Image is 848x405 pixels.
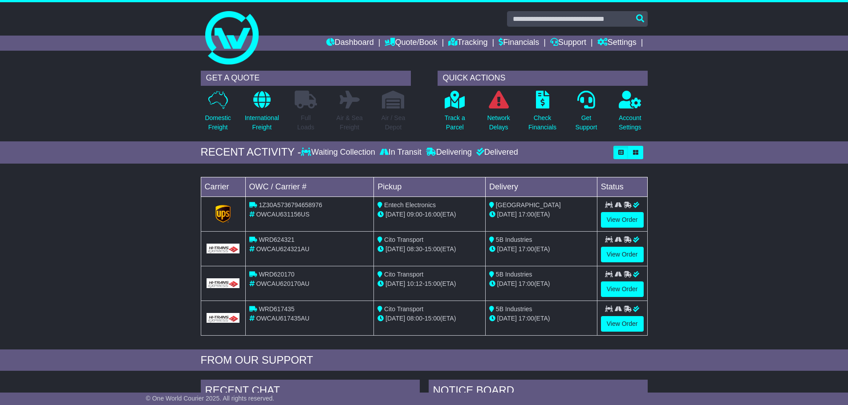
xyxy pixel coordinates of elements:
p: International Freight [245,113,279,132]
div: In Transit [377,148,424,157]
td: Delivery [485,177,597,196]
td: Pickup [374,177,486,196]
a: Track aParcel [444,90,466,137]
span: 15:00 [425,245,440,253]
a: Financials [499,36,539,51]
a: Dashboard [326,36,374,51]
a: InternationalFreight [244,90,280,137]
span: [GEOGRAPHIC_DATA] [496,201,561,209]
div: (ETA) [489,279,593,289]
div: - (ETA) [377,314,482,323]
div: - (ETA) [377,210,482,219]
span: 5B Industries [496,271,532,278]
a: View Order [601,212,644,228]
td: Status [597,177,647,196]
div: Waiting Collection [301,148,377,157]
img: GetCarrierServiceLogo [207,278,240,288]
span: Entech Electronics [384,201,436,209]
div: GET A QUOTE [201,71,411,86]
a: GetSupport [575,90,597,137]
div: RECENT CHAT [201,380,420,404]
a: View Order [601,247,644,262]
a: Quote/Book [385,36,437,51]
span: 10:12 [407,280,422,287]
span: 16:00 [425,211,440,218]
span: 17:00 [519,315,534,322]
p: Domestic Freight [205,113,231,132]
span: [DATE] [497,315,517,322]
div: Delivered [474,148,518,157]
div: RECENT ACTIVITY - [201,146,301,159]
span: 09:00 [407,211,422,218]
span: [DATE] [497,245,517,253]
span: OWCAU620170AU [256,280,309,287]
span: [DATE] [385,245,405,253]
span: [DATE] [385,315,405,322]
a: NetworkDelays [487,90,510,137]
span: OWCAU617435AU [256,315,309,322]
p: Get Support [575,113,597,132]
a: Settings [597,36,637,51]
div: - (ETA) [377,245,482,254]
span: Cito Transport [384,305,423,313]
p: Network Delays [487,113,510,132]
span: 15:00 [425,315,440,322]
span: 17:00 [519,280,534,287]
div: NOTICE BOARD [429,380,648,404]
p: Full Loads [295,113,317,132]
div: FROM OUR SUPPORT [201,354,648,367]
div: (ETA) [489,245,593,254]
img: GetCarrierServiceLogo [207,313,240,323]
span: OWCAU624321AU [256,245,309,253]
span: WRD620170 [259,271,294,278]
span: 5B Industries [496,305,532,313]
span: Cito Transport [384,236,423,243]
span: WRD624321 [259,236,294,243]
span: 5B Industries [496,236,532,243]
p: Account Settings [619,113,641,132]
p: Track a Parcel [445,113,465,132]
td: OWC / Carrier # [245,177,374,196]
span: 08:30 [407,245,422,253]
p: Check Financials [528,113,556,132]
div: (ETA) [489,314,593,323]
div: Delivering [424,148,474,157]
a: AccountSettings [618,90,642,137]
span: [DATE] [497,280,517,287]
span: OWCAU631156US [256,211,309,218]
a: View Order [601,316,644,332]
a: Tracking [448,36,487,51]
p: Air & Sea Freight [337,113,363,132]
span: [DATE] [497,211,517,218]
span: [DATE] [385,211,405,218]
span: 08:00 [407,315,422,322]
span: Cito Transport [384,271,423,278]
span: WRD617435 [259,305,294,313]
img: GetCarrierServiceLogo [215,205,231,223]
span: 1Z30A5736794658976 [259,201,322,209]
img: GetCarrierServiceLogo [207,244,240,253]
a: DomesticFreight [204,90,231,137]
div: - (ETA) [377,279,482,289]
a: View Order [601,281,644,297]
a: Support [550,36,586,51]
span: 17:00 [519,245,534,253]
p: Air / Sea Depot [381,113,406,132]
span: [DATE] [385,280,405,287]
div: QUICK ACTIONS [438,71,648,86]
span: 17:00 [519,211,534,218]
span: 15:00 [425,280,440,287]
td: Carrier [201,177,245,196]
span: © One World Courier 2025. All rights reserved. [146,395,275,402]
div: (ETA) [489,210,593,219]
a: CheckFinancials [528,90,557,137]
